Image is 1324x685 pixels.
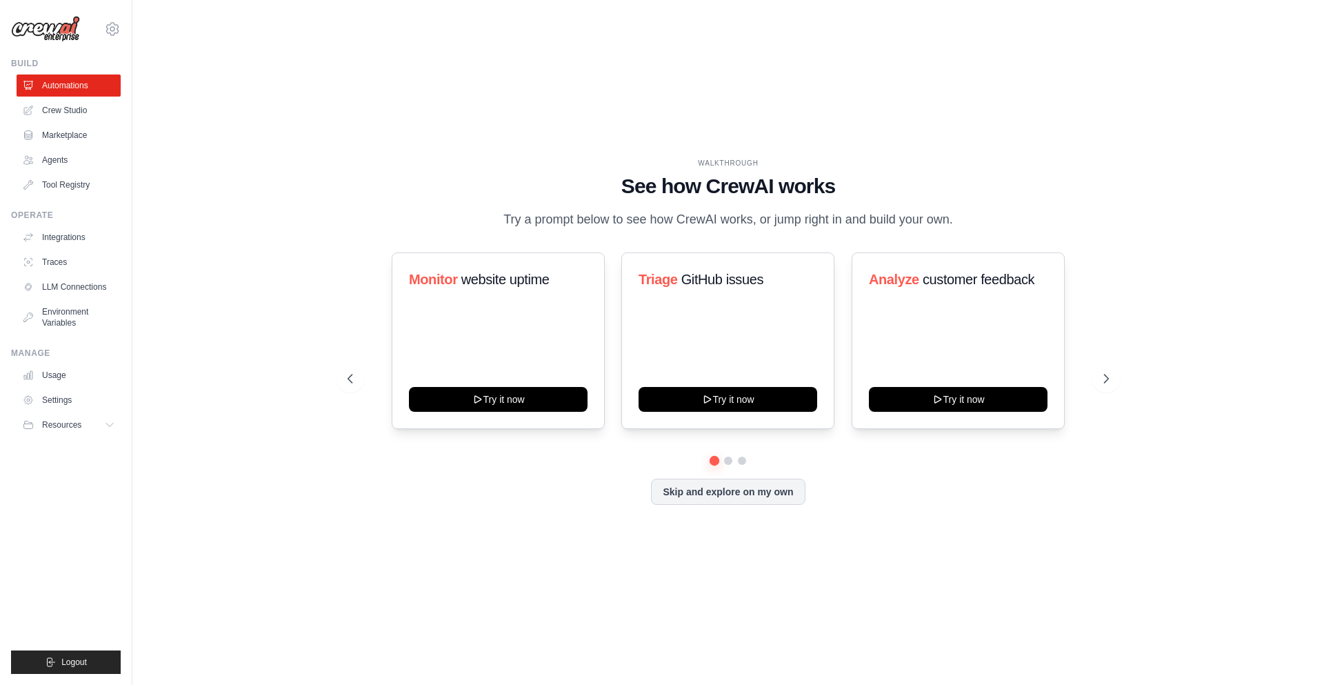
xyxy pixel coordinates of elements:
[17,149,121,171] a: Agents
[17,301,121,334] a: Environment Variables
[11,58,121,69] div: Build
[409,272,458,287] span: Monitor
[923,272,1034,287] span: customer feedback
[17,414,121,436] button: Resources
[348,158,1109,168] div: WALKTHROUGH
[11,210,121,221] div: Operate
[651,479,805,505] button: Skip and explore on my own
[42,419,81,430] span: Resources
[348,174,1109,199] h1: See how CrewAI works
[1255,619,1324,685] iframe: Chat Widget
[409,387,588,412] button: Try it now
[11,651,121,674] button: Logout
[869,272,919,287] span: Analyze
[869,387,1047,412] button: Try it now
[17,389,121,411] a: Settings
[17,226,121,248] a: Integrations
[496,210,960,230] p: Try a prompt below to see how CrewAI works, or jump right in and build your own.
[639,387,817,412] button: Try it now
[17,276,121,298] a: LLM Connections
[61,657,87,668] span: Logout
[17,124,121,146] a: Marketplace
[17,251,121,273] a: Traces
[461,272,550,287] span: website uptime
[639,272,678,287] span: Triage
[11,16,80,42] img: Logo
[17,75,121,97] a: Automations
[17,99,121,121] a: Crew Studio
[17,364,121,386] a: Usage
[17,174,121,196] a: Tool Registry
[681,272,763,287] span: GitHub issues
[11,348,121,359] div: Manage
